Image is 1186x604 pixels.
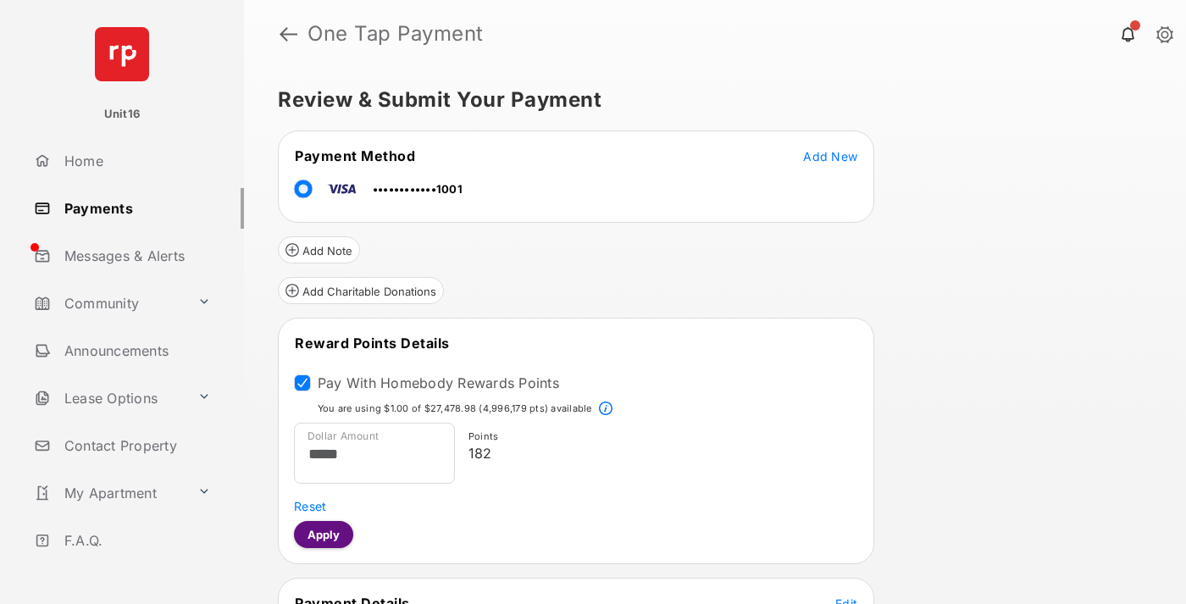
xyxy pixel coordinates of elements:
[295,335,450,352] span: Reward Points Details
[803,149,857,163] span: Add New
[278,236,360,263] button: Add Note
[468,429,851,444] p: Points
[294,497,326,514] button: Reset
[104,106,141,123] p: Unit16
[318,374,559,391] label: Pay With Homebody Rewards Points
[295,147,415,164] span: Payment Method
[95,27,149,81] img: svg+xml;base64,PHN2ZyB4bWxucz0iaHR0cDovL3d3dy53My5vcmcvMjAwMC9zdmciIHdpZHRoPSI2NCIgaGVpZ2h0PSI2NC...
[373,182,463,196] span: ••••••••••••1001
[318,402,592,416] p: You are using $1.00 of $27,478.98 (4,996,179 pts) available
[27,520,244,561] a: F.A.Q.
[27,473,191,513] a: My Apartment
[294,499,326,513] span: Reset
[468,443,851,463] p: 182
[27,283,191,324] a: Community
[27,330,244,371] a: Announcements
[27,188,244,229] a: Payments
[27,236,244,276] a: Messages & Alerts
[27,141,244,181] a: Home
[294,521,353,548] button: Apply
[278,277,444,304] button: Add Charitable Donations
[27,378,191,418] a: Lease Options
[27,425,244,466] a: Contact Property
[278,90,1139,110] h5: Review & Submit Your Payment
[803,147,857,164] button: Add New
[308,24,484,44] strong: One Tap Payment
